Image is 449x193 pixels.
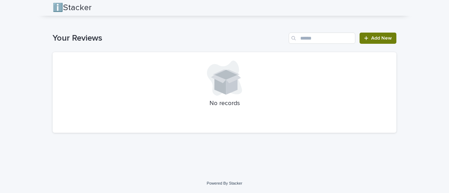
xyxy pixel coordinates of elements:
[360,33,396,44] a: Add New
[289,33,355,44] input: Search
[53,3,92,13] h2: ℹ️Stacker
[207,181,242,185] a: Powered By Stacker
[61,100,388,108] p: No records
[371,36,392,41] span: Add New
[53,33,286,43] h1: Your Reviews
